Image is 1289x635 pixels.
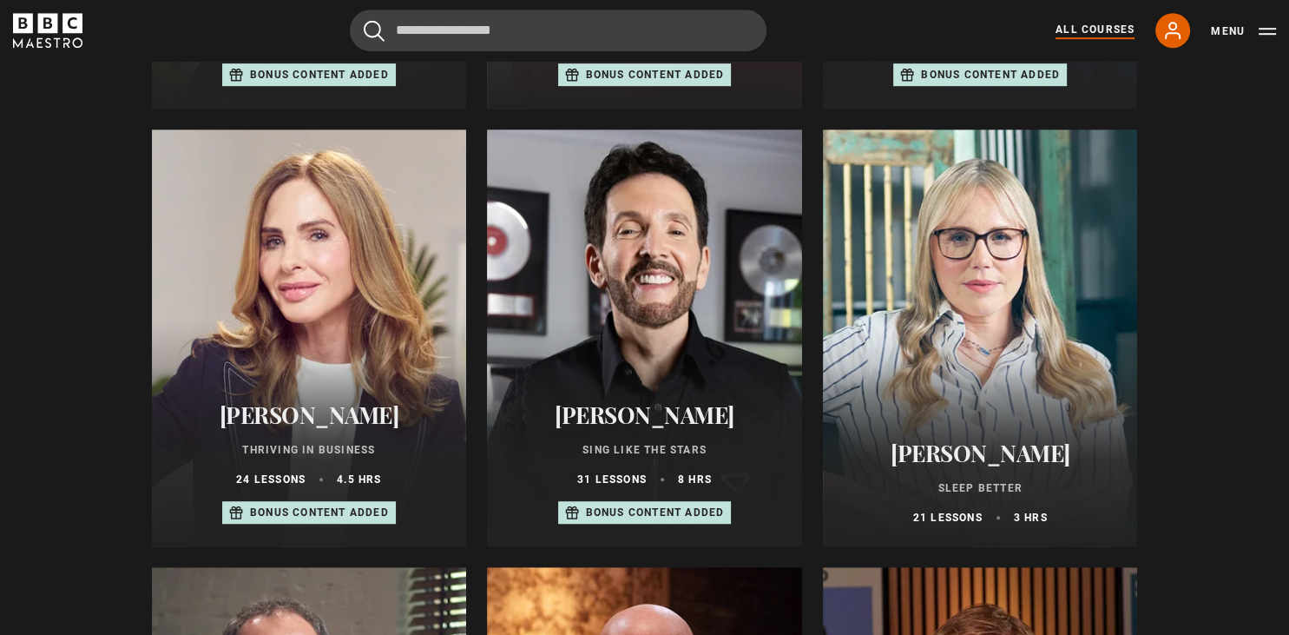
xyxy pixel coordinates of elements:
input: Search [350,10,766,51]
button: Submit the search query [364,20,385,42]
p: Bonus content added [921,67,1060,83]
h2: [PERSON_NAME] [173,401,446,428]
p: Thriving in Business [173,442,446,458]
p: Bonus content added [586,505,725,520]
a: [PERSON_NAME] Sing Like the Stars 31 lessons 8 hrs Bonus content added [487,129,802,546]
p: Sleep Better [844,480,1117,496]
h2: [PERSON_NAME] [508,401,781,428]
p: 31 lessons [577,472,647,487]
a: All Courses [1056,22,1134,39]
a: [PERSON_NAME] Sleep Better 21 lessons 3 hrs [823,129,1138,546]
p: Sing Like the Stars [508,442,781,458]
p: Bonus content added [250,67,389,83]
svg: BBC Maestro [13,13,82,48]
button: Toggle navigation [1211,23,1276,40]
p: Bonus content added [250,505,389,520]
p: 8 hrs [678,472,712,487]
p: 21 lessons [913,510,983,526]
a: [PERSON_NAME] Thriving in Business 24 lessons 4.5 hrs Bonus content added [152,129,467,546]
p: 4.5 hrs [337,472,381,487]
h2: [PERSON_NAME] [844,440,1117,466]
p: Bonus content added [586,67,725,83]
p: 24 lessons [236,472,306,487]
p: 3 hrs [1014,510,1048,526]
